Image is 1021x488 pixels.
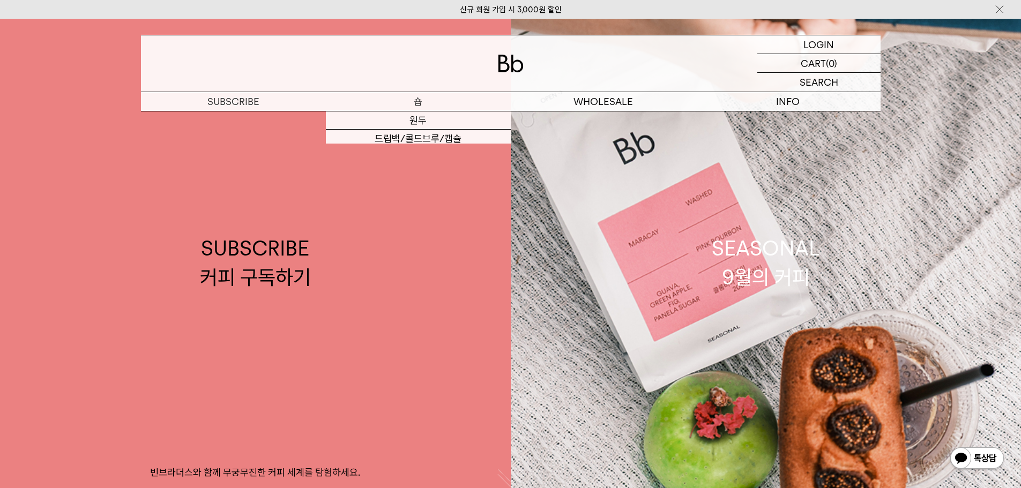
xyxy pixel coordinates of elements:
[826,54,837,72] p: (0)
[801,54,826,72] p: CART
[949,446,1005,472] img: 카카오톡 채널 1:1 채팅 버튼
[803,35,834,54] p: LOGIN
[800,73,838,92] p: SEARCH
[757,54,881,73] a: CART (0)
[460,5,562,14] a: 신규 회원 가입 시 3,000원 할인
[498,55,524,72] img: 로고
[511,92,696,111] p: WHOLESALE
[326,130,511,148] a: 드립백/콜드브루/캡슐
[696,92,881,111] p: INFO
[326,92,511,111] a: 숍
[326,111,511,130] a: 원두
[757,35,881,54] a: LOGIN
[712,234,820,291] div: SEASONAL 9월의 커피
[200,234,311,291] div: SUBSCRIBE 커피 구독하기
[141,92,326,111] a: SUBSCRIBE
